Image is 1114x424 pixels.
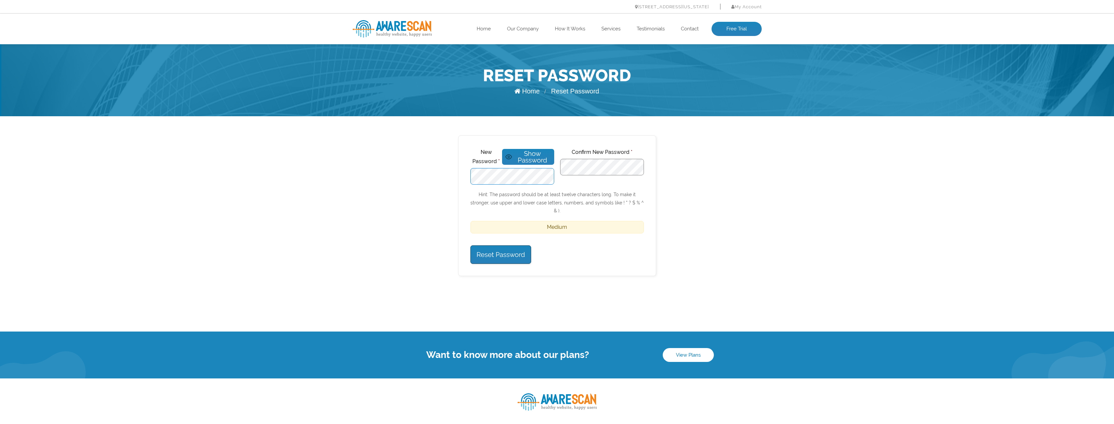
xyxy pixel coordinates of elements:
[353,64,762,87] h1: Reset Password
[470,245,531,264] input: Reset Password
[502,149,554,165] button: Show Password
[544,89,546,94] span: /
[514,150,551,163] span: Show Password
[518,393,597,411] img: AwareScan
[470,191,644,215] p: Hint: The password should be at least twelve characters long. To make it stronger, use upper and ...
[560,148,644,157] label: Confirm New Password
[498,158,500,164] abbr: Required Field
[551,88,599,95] span: Reset Password
[470,148,502,166] label: New Password
[470,221,644,233] div: Medium
[514,88,540,95] a: Home
[353,349,663,360] h4: Want to know more about our plans?
[542,172,550,180] keeper-lock: Open Keeper Popup
[631,149,632,155] abbr: Required Field
[663,348,714,362] a: View Plans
